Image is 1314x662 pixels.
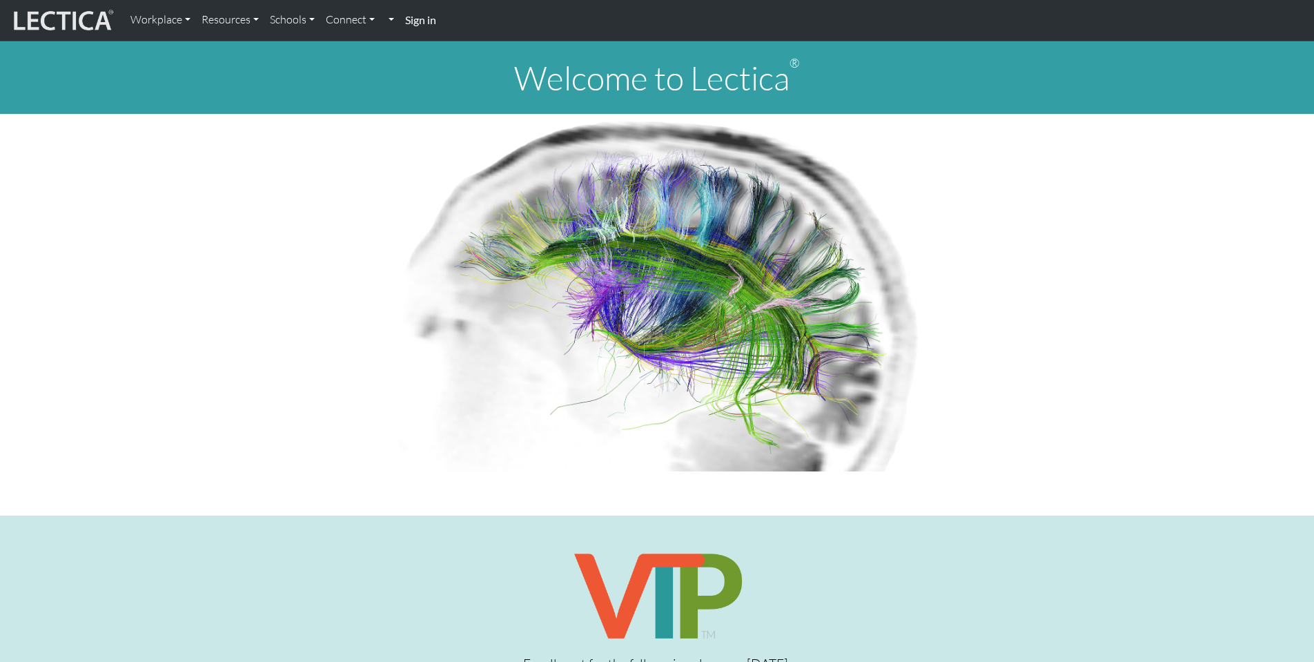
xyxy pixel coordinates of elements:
[125,6,196,35] a: Workplace
[10,8,114,34] img: lecticalive
[400,6,442,35] a: Sign in
[790,55,800,70] sup: ®
[320,6,380,35] a: Connect
[196,6,264,35] a: Resources
[264,6,320,35] a: Schools
[389,114,925,471] img: Human Connectome Project Image
[405,13,436,26] strong: Sign in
